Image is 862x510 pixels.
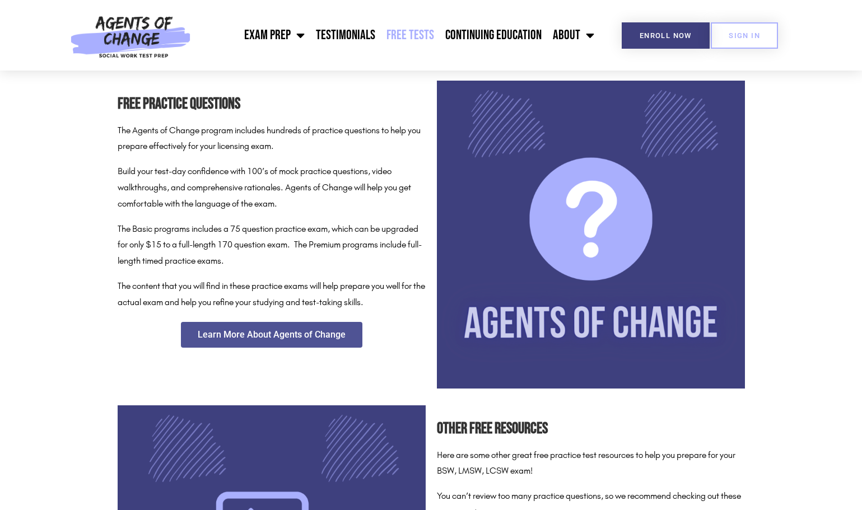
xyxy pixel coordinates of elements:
[239,21,310,49] a: Exam Prep
[640,32,692,39] span: Enroll Now
[181,322,362,348] a: Learn More About Agents of Change
[118,163,426,212] p: Build your test-day confidence with 100’s of mock practice questions, video walkthroughs, and com...
[198,330,346,339] span: Learn More About Agents of Change
[547,21,600,49] a: About
[729,32,760,39] span: SIGN IN
[118,221,426,269] p: The Basic programs includes a 75 question practice exam, which can be upgraded for only $15 to a ...
[197,21,600,49] nav: Menu
[711,22,778,49] a: SIGN IN
[437,417,745,442] h2: Other Free Resources
[437,447,745,480] p: Here are some other great free practice test resources to help you prepare for your BSW, LMSW, LC...
[622,22,710,49] a: Enroll Now
[310,21,381,49] a: Testimonials
[118,92,426,117] h2: Free Practice Questions
[118,278,426,311] p: The content that you will find in these practice exams will help prepare you well for the actual ...
[381,21,440,49] a: Free Tests
[440,21,547,49] a: Continuing Education
[118,123,426,155] p: The Agents of Change program includes hundreds of practice questions to help you prepare effectiv...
